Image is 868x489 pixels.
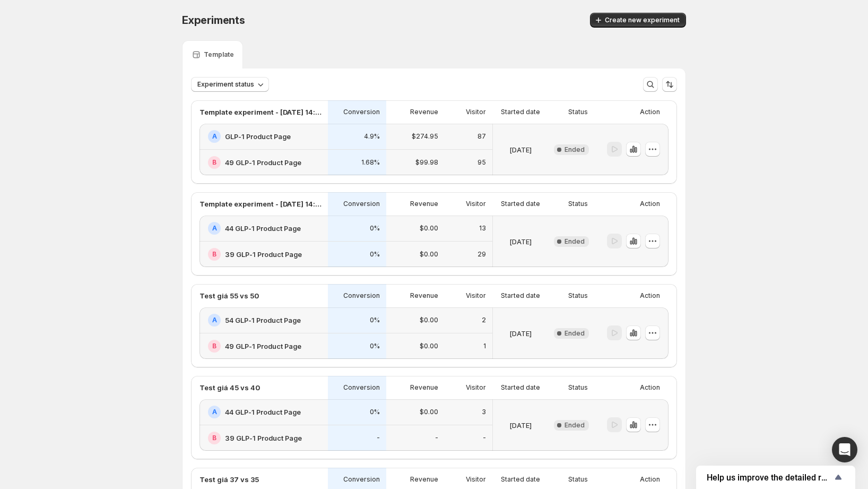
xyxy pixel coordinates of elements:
[565,237,585,246] span: Ended
[410,291,438,300] p: Revenue
[420,316,438,324] p: $0.00
[212,342,216,350] h2: B
[199,290,259,301] p: Test giá 55 vs 50
[640,383,660,392] p: Action
[565,421,585,430] span: Ended
[483,342,486,350] p: 1
[199,199,322,209] p: Template experiment - [DATE] 14:24:50
[225,249,302,260] h2: 39 GLP-1 Product Page
[568,475,588,484] p: Status
[466,200,486,208] p: Visitor
[225,407,301,417] h2: 44 GLP-1 Product Page
[509,420,532,431] p: [DATE]
[420,342,438,350] p: $0.00
[364,132,380,141] p: 4.9%
[370,408,380,416] p: 0%
[197,80,254,89] span: Experiment status
[225,223,301,234] h2: 44 GLP-1 Product Page
[568,200,588,208] p: Status
[370,250,380,259] p: 0%
[212,316,217,324] h2: A
[605,16,680,24] span: Create new experiment
[191,77,269,92] button: Experiment status
[212,158,216,167] h2: B
[565,329,585,338] span: Ended
[415,158,438,167] p: $99.98
[199,474,259,485] p: Test giá 37 vs 35
[225,131,291,142] h2: GLP-1 Product Page
[410,108,438,116] p: Revenue
[478,132,486,141] p: 87
[662,77,677,92] button: Sort the results
[832,437,857,462] div: Open Intercom Messenger
[501,475,540,484] p: Started date
[466,475,486,484] p: Visitor
[707,471,845,484] button: Show survey - Help us improve the detailed report for A/B campaigns
[466,383,486,392] p: Visitor
[640,200,660,208] p: Action
[361,158,380,167] p: 1.68%
[707,473,832,483] span: Help us improve the detailed report for A/B campaigns
[225,433,302,443] h2: 39 GLP-1 Product Page
[199,107,322,117] p: Template experiment - [DATE] 14:22:13
[466,108,486,116] p: Visitor
[501,108,540,116] p: Started date
[435,434,438,442] p: -
[568,108,588,116] p: Status
[370,342,380,350] p: 0%
[212,250,216,259] h2: B
[420,250,438,259] p: $0.00
[370,316,380,324] p: 0%
[199,382,260,393] p: Test giá 45 vs 40
[501,383,540,392] p: Started date
[479,224,486,233] p: 13
[482,316,486,324] p: 2
[568,383,588,392] p: Status
[225,341,301,351] h2: 49 GLP-1 Product Page
[377,434,380,442] p: -
[204,50,234,59] p: Template
[370,224,380,233] p: 0%
[640,475,660,484] p: Action
[410,200,438,208] p: Revenue
[509,328,532,339] p: [DATE]
[343,108,380,116] p: Conversion
[420,408,438,416] p: $0.00
[212,408,217,416] h2: A
[343,200,380,208] p: Conversion
[420,224,438,233] p: $0.00
[412,132,438,141] p: $274.95
[225,315,301,325] h2: 54 GLP-1 Product Page
[483,434,486,442] p: -
[501,200,540,208] p: Started date
[568,291,588,300] p: Status
[225,157,301,168] h2: 49 GLP-1 Product Page
[343,291,380,300] p: Conversion
[182,14,245,27] span: Experiments
[509,144,532,155] p: [DATE]
[590,13,686,28] button: Create new experiment
[343,383,380,392] p: Conversion
[640,108,660,116] p: Action
[410,475,438,484] p: Revenue
[478,158,486,167] p: 95
[482,408,486,416] p: 3
[212,132,217,141] h2: A
[565,145,585,154] span: Ended
[410,383,438,392] p: Revenue
[501,291,540,300] p: Started date
[466,291,486,300] p: Visitor
[343,475,380,484] p: Conversion
[478,250,486,259] p: 29
[212,224,217,233] h2: A
[212,434,216,442] h2: B
[509,236,532,247] p: [DATE]
[640,291,660,300] p: Action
